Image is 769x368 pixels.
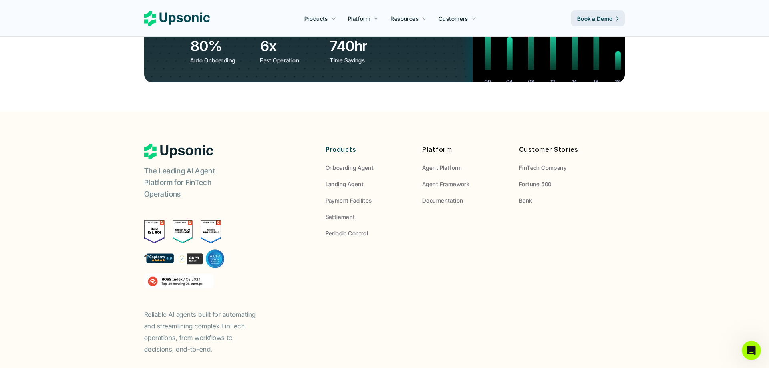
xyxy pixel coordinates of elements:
p: Documentation [422,196,463,205]
p: Products [304,14,328,23]
p: Periodic Control [326,229,368,237]
a: Periodic Control [326,229,411,237]
a: Book a Demo [571,10,625,26]
p: Landing Agent [326,180,364,188]
a: Products [300,11,341,26]
h3: 6x [260,36,326,56]
a: Landing Agent [326,180,411,188]
p: Agent Platform [422,163,462,172]
a: Documentation [422,196,507,205]
p: Onboarding Agent [326,163,374,172]
p: Bank [519,196,532,205]
p: Auto Onboarding [190,56,254,64]
p: Platform [348,14,370,23]
h3: 80% [190,36,256,56]
p: Customers [439,14,468,23]
h3: 740hr [330,36,395,56]
p: Products [326,144,411,155]
p: Payment Facilites [326,196,372,205]
p: Fortune 500 [519,180,552,188]
p: The Leading AI Agent Platform for FinTech Operations [144,165,244,200]
p: Time Savings [330,56,393,64]
p: Reliable AI agents built for automating and streamlining complex FinTech operations, from workflo... [144,309,264,355]
p: Book a Demo [577,14,613,23]
p: Settlement [326,213,355,221]
p: FinTech Company [519,163,566,172]
a: Payment Facilites [326,196,411,205]
iframe: Intercom live chat [742,341,761,360]
p: Customer Stories [519,144,604,155]
p: Agent Framework [422,180,469,188]
a: Settlement [326,213,411,221]
p: Fast Operation [260,56,324,64]
p: Platform [422,144,507,155]
a: Onboarding Agent [326,163,411,172]
p: Resources [391,14,419,23]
